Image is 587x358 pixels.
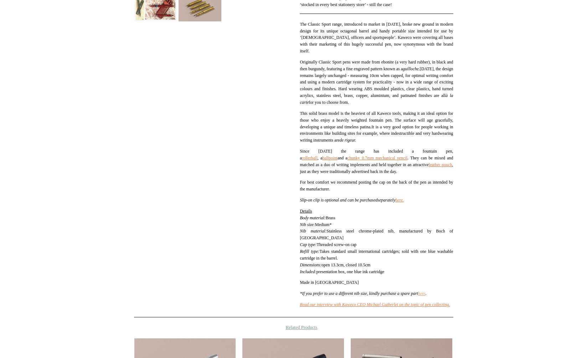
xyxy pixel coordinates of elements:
[300,198,377,203] em: Slip-on clip is optional and can be purchased
[395,198,404,203] a: here.
[347,155,407,160] a: chunky 0.7mm mechanical pencil
[300,179,453,193] p: For best comfort we recommend posting the cap on the back of the pen as intended by the manufactu...
[300,249,319,254] i: Refill type:
[300,262,370,267] span: open 13.3cm, closed 10.5cm
[300,124,453,143] span: It is a very good option for people working in environments like building sites for example, wher...
[300,222,315,227] i: Nib size:
[300,280,359,285] span: Made in [GEOGRAPHIC_DATA]
[340,138,356,143] em: de rigeur.
[300,291,426,296] i: *If you prefer to use a different nib size, kindly purchase a spare part .
[300,22,453,53] span: The Classic Sport range, introduced to market in [DATE], broke new ground in modern design for it...
[322,155,338,160] a: ballpoint
[300,302,450,307] a: Read our interview with Kaweco CEO Michael Gutberlet on the topic of pen collecting.
[300,111,453,129] span: This solid brass model is the heaviest of all Kaweco tools, making it an ideal option for those w...
[418,291,426,296] a: here
[300,149,453,174] span: Since [DATE] the range has included a fountain pen, a , a and a . They can be mixed and matched a...
[300,198,404,203] i: separately
[300,269,384,274] span: presentation box, one blue ink cartridge
[403,66,420,71] i: guilloche.
[300,60,453,105] span: Originally Classic Sport pens were made from ebonite (a very hard rubber), in black and then burg...
[429,162,452,167] a: leather pouch
[300,269,316,274] i: Included:
[300,262,321,267] i: Dimensions:
[300,242,316,247] i: Cap type:
[115,324,472,330] h4: Related Products
[300,209,312,214] span: Details
[300,93,453,105] i: à la carte
[300,215,453,247] span: Brass Medium* Stainless steel chrome-plated nib, manufactured by Boch of [GEOGRAPHIC_DATA] Thread...
[300,215,325,220] i: Body material:
[300,229,326,234] i: Nib material:
[300,249,453,261] span: Takes standard small international cartridges; sold with one blue washable cartridge in the barrel.
[302,155,318,160] a: rollerball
